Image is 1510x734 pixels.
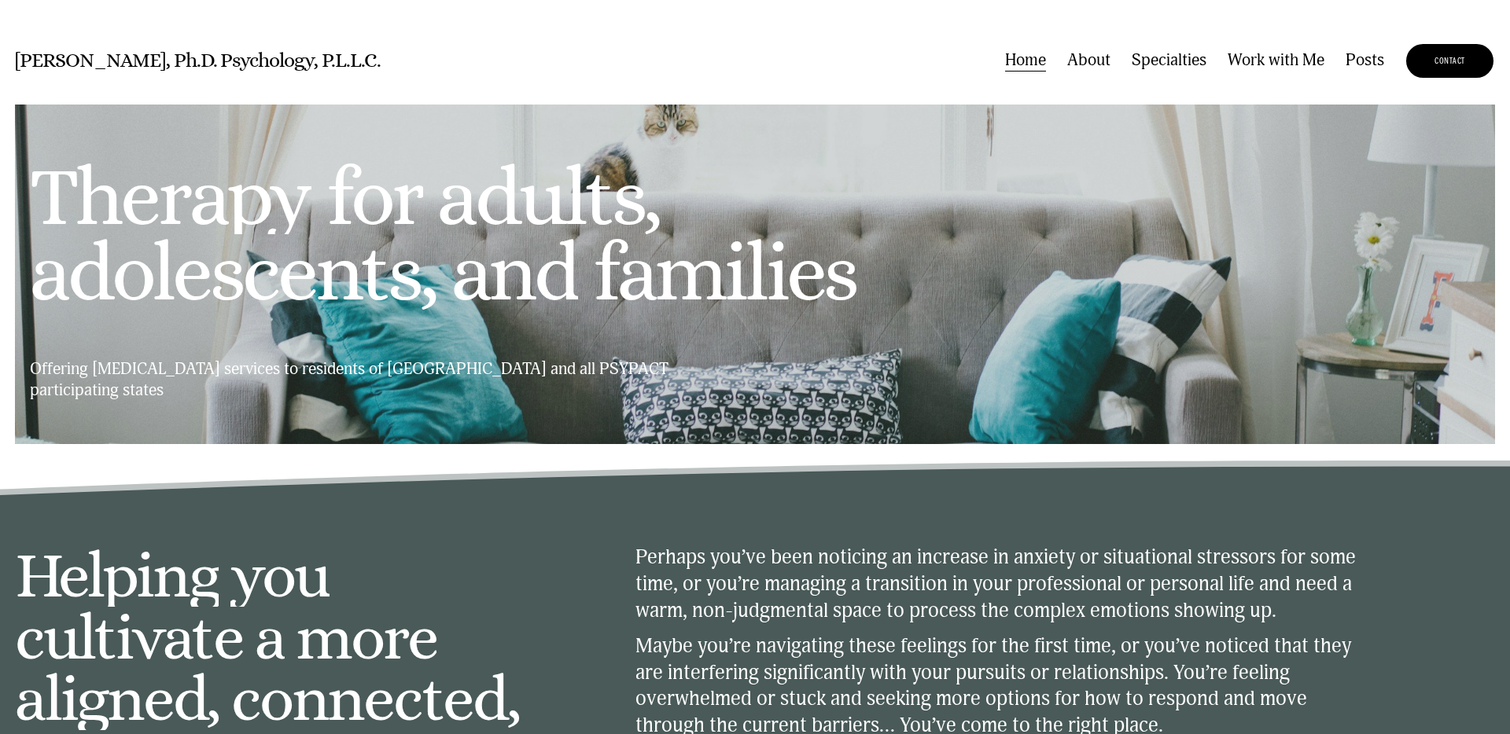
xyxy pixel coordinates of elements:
p: Offering [MEDICAL_DATA] services to residents of [GEOGRAPHIC_DATA] and all PSYPACT participating ... [30,358,690,402]
div: Helping [15,545,219,607]
div: Therapy [30,159,311,234]
a: folder dropdown [1132,48,1206,73]
a: Home [1005,48,1046,73]
p: Perhaps you’ve been noticing an increase in anxiety or situational stressors for some time, or yo... [635,545,1371,624]
div: cultivate [15,607,243,669]
div: you [230,545,329,607]
div: adults, [437,159,661,234]
div: more [296,607,436,669]
span: Specialties [1132,50,1206,72]
a: CONTACT [1405,42,1494,79]
a: Posts [1346,48,1384,73]
div: for [326,159,423,234]
a: Work with Me [1228,48,1324,73]
div: adolescents, [30,234,436,310]
div: aligned, [15,668,219,730]
div: families [593,234,857,310]
div: connected, [231,668,520,730]
a: About [1067,48,1110,73]
div: and [451,234,578,310]
div: a [255,607,285,669]
a: [PERSON_NAME], Ph.D. Psychology, P.L.L.C. [15,49,381,72]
